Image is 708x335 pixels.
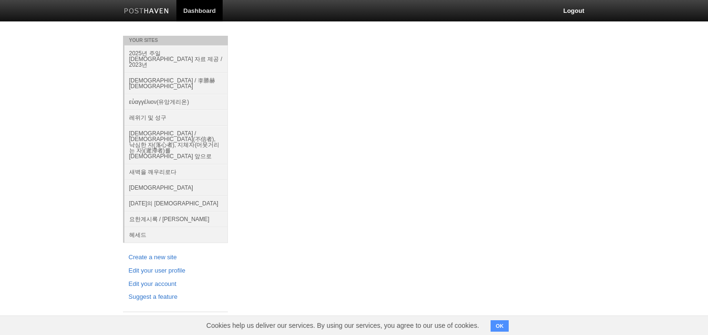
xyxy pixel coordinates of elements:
a: 새벽을 깨우리로다 [124,164,228,180]
a: [DEMOGRAPHIC_DATA] / 李勝赫[DEMOGRAPHIC_DATA] [124,72,228,94]
a: Edit your account [129,279,222,289]
img: Posthaven-bar [124,8,169,15]
a: [DEMOGRAPHIC_DATA] [124,180,228,195]
a: 2025년 주일 [DEMOGRAPHIC_DATA] 자료 제공 / 2023년 [124,45,228,72]
a: Edit your user profile [129,266,222,276]
li: Your Sites [123,36,228,45]
a: Create a new site [129,253,222,263]
span: Cookies help us deliver our services. By using our services, you agree to our use of cookies. [197,316,489,335]
a: Suggest a feature [129,292,222,302]
a: 레위기 및 성구 [124,110,228,125]
a: 헤세드 [124,227,228,243]
a: [DEMOGRAPHIC_DATA] / [DEMOGRAPHIC_DATA](不信者), 낙심한 자(落心者), 지체자(머뭇거리는 자)(遲滯者)를 [DEMOGRAPHIC_DATA] 앞으로 [124,125,228,164]
a: [DATE]의 [DEMOGRAPHIC_DATA] [124,195,228,211]
a: εὐαγγέλιον(유앙게리온) [124,94,228,110]
a: 요한계시록 / [PERSON_NAME] [124,211,228,227]
button: OK [491,320,509,332]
